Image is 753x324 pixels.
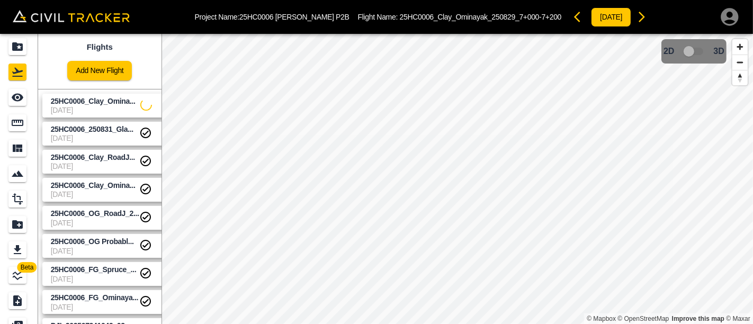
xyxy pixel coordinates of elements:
[13,10,130,22] img: Civil Tracker
[587,315,616,322] a: Mapbox
[714,47,724,56] span: 3D
[679,41,710,61] span: 3D model not uploaded yet
[732,55,748,70] button: Zoom out
[591,7,631,27] button: [DATE]
[726,315,750,322] a: Maxar
[358,13,562,21] p: Flight Name:
[672,315,724,322] a: Map feedback
[732,70,748,85] button: Reset bearing to north
[195,13,349,21] p: Project Name: 25HC0006 [PERSON_NAME] P2B
[400,13,562,21] span: 25HC0006_Clay_Ominayak_250829_7+000-7+200
[732,39,748,55] button: Zoom in
[664,47,674,56] span: 2D
[618,315,669,322] a: OpenStreetMap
